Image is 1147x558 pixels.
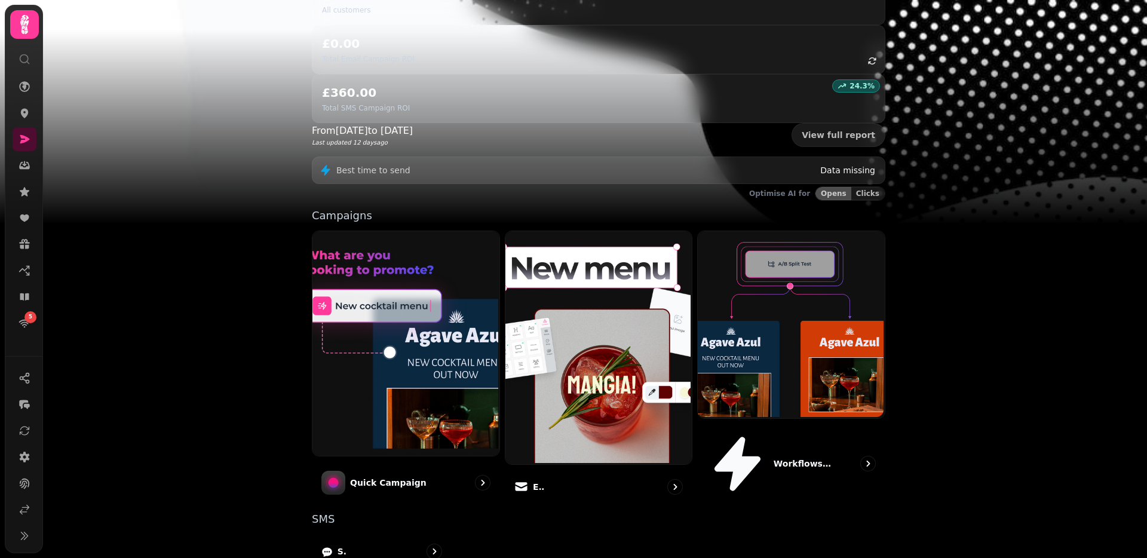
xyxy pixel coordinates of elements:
[312,231,500,504] a: Quick CampaignQuick Campaign
[322,54,415,64] p: Total Email Campaign ROI
[862,458,874,470] svg: go to
[749,189,810,198] p: Optimise AI for
[322,35,415,52] h2: £0.00
[774,458,833,470] p: Workflows (coming soon)
[322,5,370,15] p: All customers
[504,230,691,463] img: Email
[312,210,885,221] p: Campaigns
[862,51,882,71] button: refresh
[821,190,847,197] span: Opens
[477,477,489,489] svg: go to
[13,311,36,335] a: 5
[851,187,885,200] button: Clicks
[312,124,413,138] p: From [DATE] to [DATE]
[820,164,875,176] p: Data missing
[697,230,884,417] img: Workflows (coming soon)
[322,84,410,101] h2: £360.00
[669,481,681,493] svg: go to
[338,545,346,557] p: SMS
[311,230,498,455] img: Quick Campaign
[533,481,545,493] p: Email
[322,103,410,113] p: Total SMS Campaign ROI
[505,231,693,504] a: EmailEmail
[29,313,32,321] span: 5
[336,164,410,176] p: Best time to send
[849,81,875,91] p: 24.3 %
[697,231,885,504] a: Workflows (coming soon)Workflows (coming soon)
[428,545,440,557] svg: go to
[815,187,851,200] button: Opens
[312,514,885,525] p: SMS
[312,138,413,147] p: Last updated 12 days ago
[856,190,879,197] span: Clicks
[792,123,885,147] a: View full report
[350,477,427,489] p: Quick Campaign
